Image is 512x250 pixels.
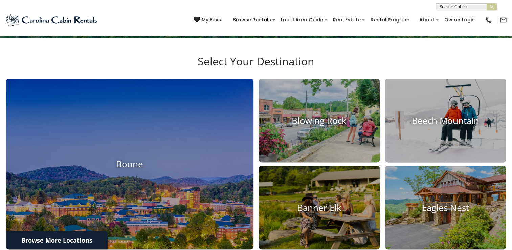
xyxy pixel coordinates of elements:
[259,115,380,126] h4: Blowing Rock
[277,15,327,25] a: Local Area Guide
[259,166,380,249] a: Banner Elk
[194,16,223,24] a: My Favs
[441,15,478,25] a: Owner Login
[229,15,274,25] a: Browse Rentals
[6,159,253,169] h4: Boone
[385,115,506,126] h4: Beech Mountain
[385,166,506,249] a: Eagles Nest
[5,13,99,27] img: Blue-2.png
[499,16,507,24] img: mail-regular-black.png
[485,16,492,24] img: phone-regular-black.png
[259,202,380,213] h4: Banner Elk
[416,15,438,25] a: About
[367,15,413,25] a: Rental Program
[6,79,253,249] a: Boone
[385,202,506,213] h4: Eagles Nest
[202,16,221,23] span: My Favs
[5,55,507,79] h3: Select Your Destination
[259,79,380,162] a: Blowing Rock
[330,15,364,25] a: Real Estate
[6,231,108,249] a: Browse More Locations
[385,79,506,162] a: Beech Mountain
